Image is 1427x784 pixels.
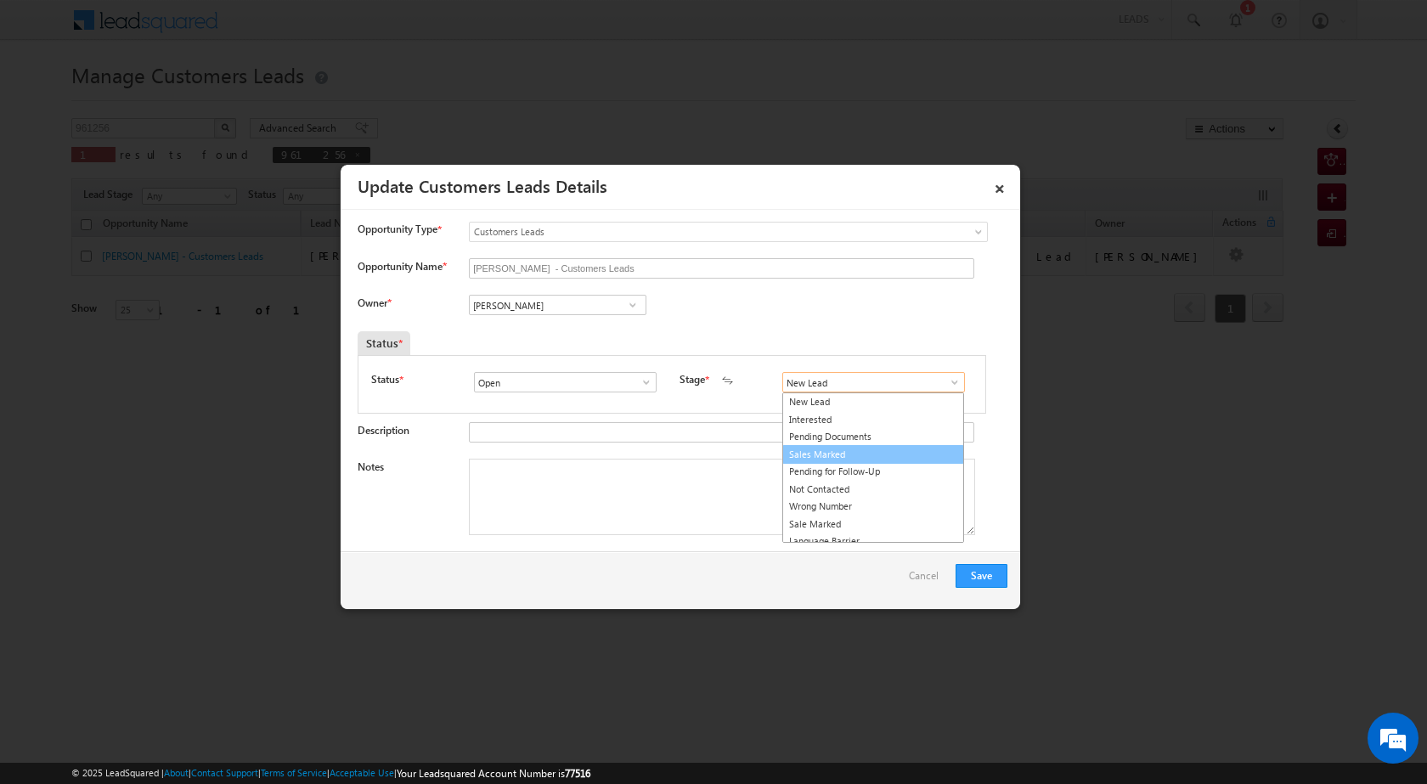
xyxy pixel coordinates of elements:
[358,460,384,473] label: Notes
[783,498,963,516] a: Wrong Number
[469,222,988,242] a: Customers Leads
[783,428,963,446] a: Pending Documents
[783,411,963,429] a: Interested
[985,171,1014,200] a: ×
[88,89,285,111] div: Chat with us now
[22,157,310,509] textarea: Type your message and hit 'Enter'
[470,224,918,240] span: Customers Leads
[783,516,963,533] a: Sale Marked
[469,295,646,315] input: Type to Search
[164,767,189,778] a: About
[631,374,652,391] a: Show All Items
[191,767,258,778] a: Contact Support
[474,372,657,392] input: Type to Search
[909,564,947,596] a: Cancel
[358,296,391,309] label: Owner
[783,463,963,481] a: Pending for Follow-Up
[782,445,964,465] a: Sales Marked
[358,173,607,197] a: Update Customers Leads Details
[397,767,590,780] span: Your Leadsquared Account Number is
[261,767,327,778] a: Terms of Service
[71,765,590,781] span: © 2025 LeadSquared | | | | |
[358,424,409,437] label: Description
[956,564,1007,588] button: Save
[358,222,437,237] span: Opportunity Type
[782,372,965,392] input: Type to Search
[783,481,963,499] a: Not Contacted
[622,296,643,313] a: Show All Items
[358,331,410,355] div: Status
[279,8,319,49] div: Minimize live chat window
[939,374,961,391] a: Show All Items
[231,523,308,546] em: Start Chat
[783,533,963,550] a: Language Barrier
[783,393,963,411] a: New Lead
[29,89,71,111] img: d_60004797649_company_0_60004797649
[371,372,399,387] label: Status
[330,767,394,778] a: Acceptable Use
[565,767,590,780] span: 77516
[358,260,446,273] label: Opportunity Name
[680,372,705,387] label: Stage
